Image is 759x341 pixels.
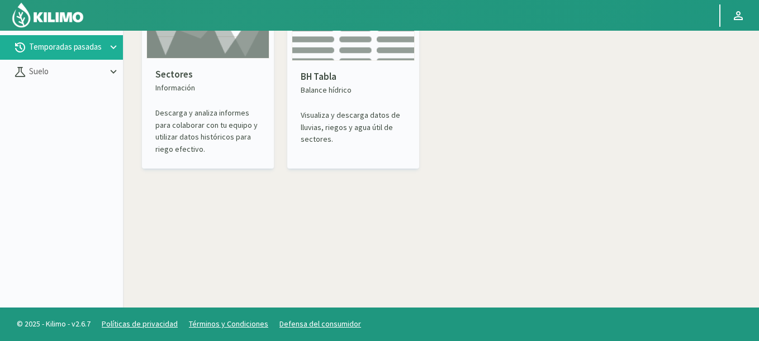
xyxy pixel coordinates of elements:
[11,2,84,28] img: Kilimo
[11,318,96,330] span: © 2025 - Kilimo - v2.6.7
[27,65,107,78] p: Suelo
[301,109,406,145] p: Visualiza y descarga datos de lluvias, riegos y agua útil de sectores.
[102,319,178,329] a: Políticas de privacidad
[279,319,361,329] a: Defensa del consumidor
[189,319,268,329] a: Términos y Condiciones
[155,107,260,155] p: Descarga y analiza informes para colaborar con tu equipo y utilizar datos históricos para riego e...
[301,70,406,84] p: BH Tabla
[27,41,107,54] p: Temporadas pasadas
[301,84,406,96] p: Balance hídrico
[155,68,260,82] p: Sectores
[155,82,260,94] p: Información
